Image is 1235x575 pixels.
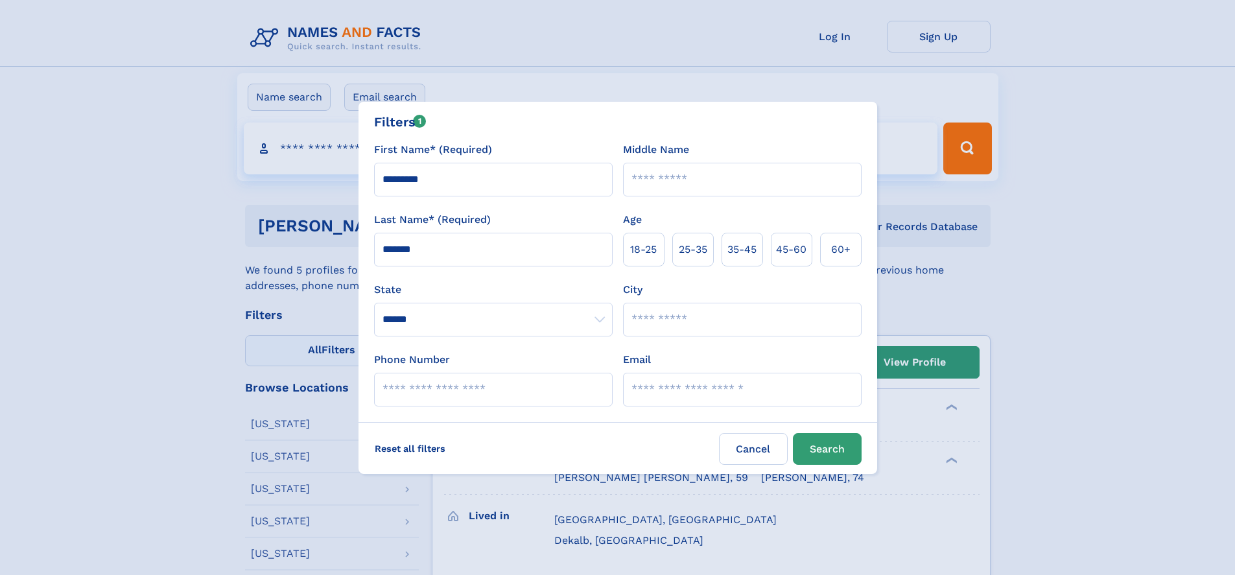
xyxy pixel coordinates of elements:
[727,242,757,257] span: 35‑45
[374,112,427,132] div: Filters
[623,212,642,228] label: Age
[793,433,862,465] button: Search
[776,242,806,257] span: 45‑60
[366,433,454,464] label: Reset all filters
[623,282,642,298] label: City
[630,242,657,257] span: 18‑25
[374,212,491,228] label: Last Name* (Required)
[679,242,707,257] span: 25‑35
[719,433,788,465] label: Cancel
[374,352,450,368] label: Phone Number
[623,142,689,158] label: Middle Name
[374,142,492,158] label: First Name* (Required)
[831,242,851,257] span: 60+
[623,352,651,368] label: Email
[374,282,613,298] label: State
